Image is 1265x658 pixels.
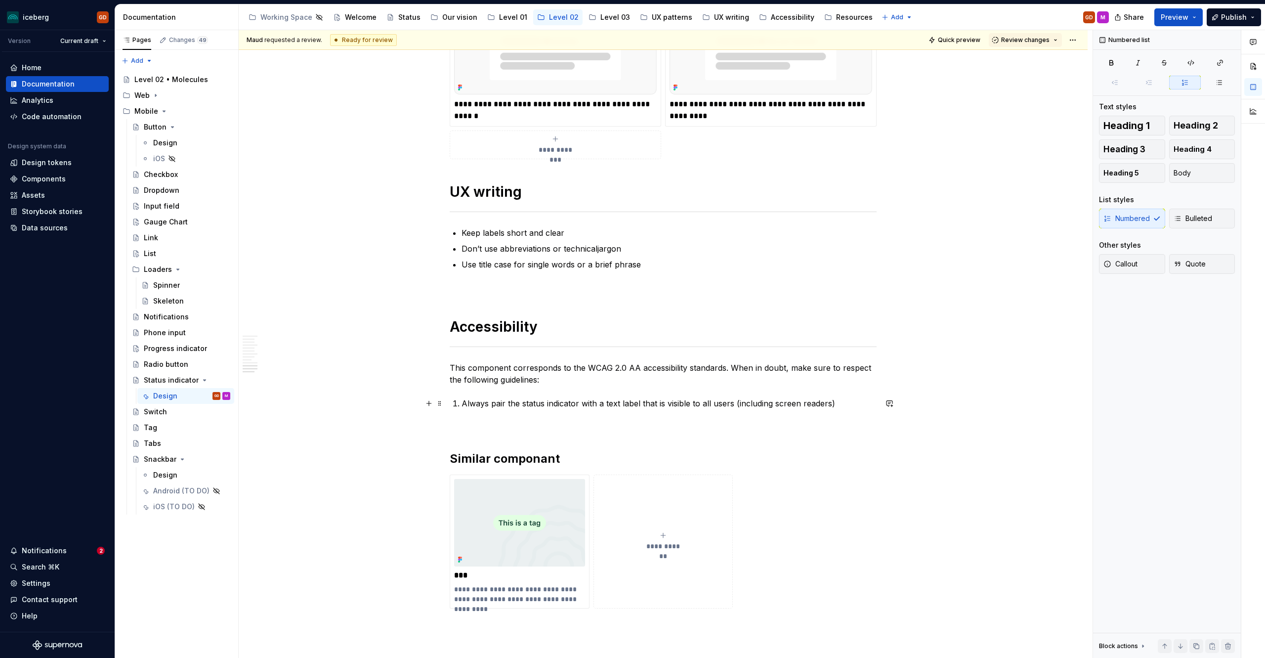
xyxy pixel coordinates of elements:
div: Notifications [144,312,189,322]
div: Search ⌘K [22,562,59,572]
div: UX writing [714,12,749,22]
div: Help [22,611,38,621]
img: 418c6d47-6da6-4103-8b13-b5999f8989a1.png [7,11,19,23]
button: Quote [1169,254,1235,274]
div: Components [22,174,66,184]
p: Keep labels short and clear [462,227,877,239]
div: Gauge Chart [144,217,188,227]
commenthighlight: jargon [597,244,621,254]
div: Android (TO DO) [153,486,210,496]
a: List [128,246,234,262]
button: Search ⌘K [6,559,109,575]
div: GD [214,391,219,401]
p: Use title case for single words or a brief phrase [462,259,877,270]
span: Heading 3 [1103,144,1145,154]
button: Share [1109,8,1150,26]
a: Gauge Chart [128,214,234,230]
span: Maud [247,36,263,44]
div: Notifications [22,546,67,556]
button: Contact support [6,592,109,608]
div: Switch [144,407,167,417]
a: Storybook stories [6,204,109,219]
div: Phone input [144,328,186,338]
a: Design [137,467,234,483]
div: Changes [169,36,208,44]
a: Progress indicator [128,341,234,356]
a: Code automation [6,109,109,125]
div: Checkbox [144,170,178,179]
a: Switch [128,404,234,420]
a: Data sources [6,220,109,236]
div: M [1100,13,1105,21]
a: Level 02 [533,9,583,25]
div: Tabs [144,439,161,448]
span: Current draft [60,37,98,45]
div: GD [1085,13,1093,21]
div: Version [8,37,31,45]
div: Snackbar [144,454,176,464]
div: Assets [22,190,45,200]
a: Snackbar [128,451,234,467]
button: Add [119,54,156,68]
a: Tabs [128,436,234,451]
a: Resources [820,9,877,25]
a: Design tokens [6,155,109,171]
span: 49 [197,36,208,44]
div: Link [144,233,158,243]
a: Supernova Logo [33,640,82,650]
button: Heading 5 [1099,163,1165,183]
div: Loaders [128,262,234,277]
div: UX patterns [652,12,692,22]
div: Resources [836,12,873,22]
span: Add [131,57,143,65]
a: Checkbox [128,167,234,182]
span: Bulleted [1174,214,1212,223]
a: Working Space [245,9,327,25]
button: Add [879,10,916,24]
div: Home [22,63,42,73]
div: Level 03 [600,12,630,22]
img: f2187611-7e72-4490-b58d-554e67cd5bec.png [454,479,585,566]
div: Code automation [22,112,82,122]
div: Our vision [442,12,477,22]
div: Accessibility [771,12,814,22]
a: Settings [6,575,109,591]
a: Tag [128,420,234,436]
div: Contact support [22,595,78,605]
div: Working Space [260,12,312,22]
div: Documentation [22,79,75,89]
div: Level 02 • Molecules [134,75,208,85]
div: Analytics [22,95,53,105]
div: Skeleton [153,296,184,306]
span: Review changes [1001,36,1050,44]
a: Design [137,135,234,151]
div: Mobile [134,106,158,116]
div: Ready for review [330,34,397,46]
span: Heading 5 [1103,168,1139,178]
span: Heading 2 [1174,121,1218,131]
a: Our vision [426,9,481,25]
div: Block actions [1099,642,1138,650]
button: Body [1169,163,1235,183]
div: List styles [1099,195,1134,205]
a: Analytics [6,92,109,108]
button: Callout [1099,254,1165,274]
a: Link [128,230,234,246]
span: Add [891,13,903,21]
button: Notifications2 [6,543,109,559]
a: Radio button [128,356,234,372]
span: Heading 1 [1103,121,1150,131]
div: Web [119,88,234,103]
div: Pages [123,36,151,44]
span: requested a review. [247,36,322,44]
button: Preview [1154,8,1203,26]
div: Status indicator [144,375,199,385]
a: iOS [137,151,234,167]
div: Other styles [1099,240,1141,250]
button: Heading 3 [1099,139,1165,159]
a: Assets [6,187,109,203]
div: Design [153,470,177,480]
div: Design system data [8,142,66,150]
a: Welcome [329,9,380,25]
a: Level 02 • Molecules [119,72,234,88]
